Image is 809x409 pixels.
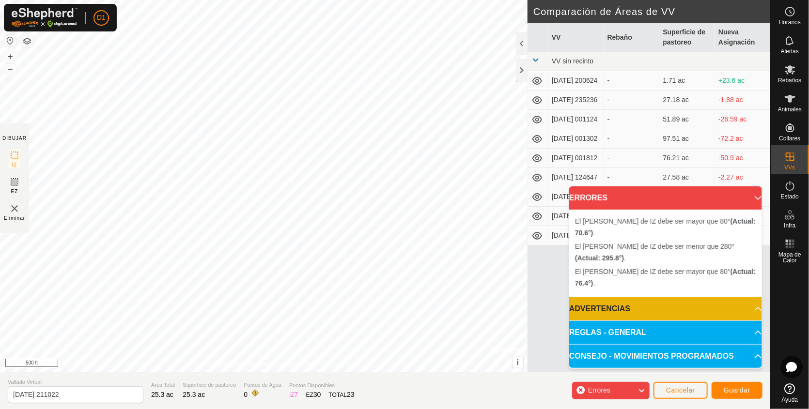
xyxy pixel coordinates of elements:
[607,114,655,124] div: -
[151,381,175,389] span: Área Total
[607,76,655,86] div: -
[12,161,17,168] span: IZ
[569,345,762,368] p-accordion-header: CONSEJO - MOVIMIENTOS PROGRAMADOS
[313,391,321,398] span: 30
[607,95,655,105] div: -
[552,57,593,65] span: VV sin recinto
[607,134,655,144] div: -
[517,358,519,366] span: i
[588,386,610,394] span: Errores
[569,303,630,315] span: ADVERTENCIAS
[533,6,770,17] h2: Comparación de Áreas de VV
[779,19,801,25] span: Horarios
[715,110,770,129] td: -26.59 ac
[548,149,604,168] td: [DATE] 001812
[659,149,715,168] td: 76.21 ac
[782,397,798,403] span: Ayuda
[715,129,770,149] td: -72.2 ac
[715,168,770,187] td: -2.27 ac
[21,35,33,47] button: Capas del Mapa
[548,168,604,187] td: [DATE] 124647
[575,254,624,262] b: (Actual: 295.8°)
[781,48,799,54] span: Alertas
[784,165,795,170] span: VVs
[295,391,298,398] span: 7
[778,106,802,112] span: Animales
[575,242,734,262] span: El [PERSON_NAME] de IZ debe ser menor que 280° .
[513,357,523,368] button: i
[9,203,20,214] img: VV
[778,77,801,83] span: Rebaños
[11,188,18,195] span: EZ
[4,51,16,62] button: +
[659,129,715,149] td: 97.51 ac
[607,172,655,182] div: -
[715,91,770,110] td: -1.88 ac
[328,390,354,400] div: TOTAL
[548,226,604,245] td: [DATE] 121233
[569,192,607,204] span: ERRORES
[604,23,659,52] th: Rebaño
[548,91,604,110] td: [DATE] 235236
[575,217,756,237] span: El [PERSON_NAME] de IZ debe ser mayor que 80° .
[548,71,604,91] td: [DATE] 200624
[653,382,708,399] button: Cancelar
[724,386,750,394] span: Guardar
[659,110,715,129] td: 51.89 ac
[569,350,734,362] span: CONSEJO - MOVIMIENTOS PROGRAMADOS
[712,382,762,399] button: Guardar
[289,390,298,400] div: IZ
[781,194,799,199] span: Estado
[666,386,695,394] span: Cancelar
[4,63,16,75] button: –
[548,207,604,226] td: [DATE] 001115
[151,391,173,398] span: 25.3 ac
[773,252,807,263] span: Mapa de Calor
[784,223,795,228] span: Infra
[2,135,27,142] div: DIBUJAR
[214,360,269,368] a: Política de Privacidad
[347,391,355,398] span: 23
[715,23,770,52] th: Nueva Asignación
[548,129,604,149] td: [DATE] 001302
[289,381,355,390] span: Puntos Disponibles
[12,8,78,28] img: Logo Gallagher
[771,379,809,407] a: Ayuda
[548,110,604,129] td: [DATE] 001124
[569,186,762,210] p-accordion-header: ERRORES
[306,390,321,400] div: EZ
[779,136,800,141] span: Collares
[715,71,770,91] td: +23.6 ac
[607,153,655,163] div: -
[569,321,762,344] p-accordion-header: REGLAS - GENERAL
[569,210,762,297] p-accordion-content: ERRORES
[4,35,16,46] button: Restablecer Mapa
[8,378,143,386] span: Vallado Virtual
[183,391,205,398] span: 25.3 ac
[548,187,604,207] td: [DATE] 224018
[183,381,236,389] span: Superficie de pastoreo
[569,327,646,338] span: REGLAS - GENERAL
[4,214,25,222] span: Eliminar
[575,268,756,287] span: El [PERSON_NAME] de IZ debe ser mayor que 80° .
[659,23,715,52] th: Superficie de pastoreo
[715,149,770,168] td: -50.9 ac
[659,91,715,110] td: 27.18 ac
[281,360,314,368] a: Contáctenos
[97,13,106,23] span: D1
[244,391,248,398] span: 0
[659,168,715,187] td: 27.58 ac
[548,23,604,52] th: VV
[659,71,715,91] td: 1.71 ac
[244,381,281,389] span: Puntos de Agua
[569,297,762,320] p-accordion-header: ADVERTENCIAS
